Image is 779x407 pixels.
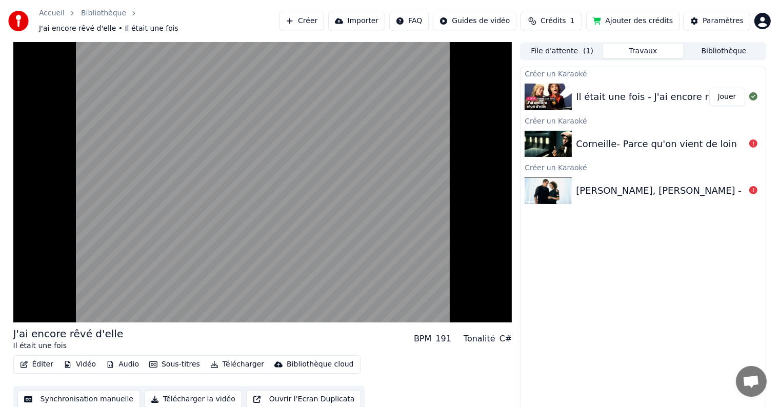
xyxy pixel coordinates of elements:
button: Audio [102,357,143,372]
button: FAQ [389,12,429,30]
button: Importer [328,12,385,30]
div: Paramètres [703,16,744,26]
div: 191 [435,333,451,345]
button: Ajouter des crédits [586,12,680,30]
button: Travaux [603,44,684,58]
div: Corneille- Parce qu'on vient de loin [576,137,737,151]
a: Accueil [39,8,65,18]
button: Sous-titres [145,357,204,372]
button: Vidéo [59,357,100,372]
img: youka [8,11,29,31]
span: J'ai encore rêvé d'elle • Il était une fois [39,24,178,34]
div: Il était une fois [13,341,124,351]
span: 1 [570,16,575,26]
div: Ouvrir le chat [736,366,767,397]
button: Crédits1 [521,12,582,30]
div: C# [500,333,512,345]
nav: breadcrumb [39,8,279,34]
button: Jouer [709,88,745,106]
div: Il était une fois - J'ai encore rêvé d'elle [576,90,753,104]
button: Paramètres [684,12,750,30]
span: Crédits [541,16,566,26]
button: File d'attente [522,44,603,58]
div: Créer un Karaoké [521,67,765,79]
div: Tonalité [464,333,495,345]
div: J'ai encore rêvé d'elle [13,327,124,341]
div: Créer un Karaoké [521,114,765,127]
button: Télécharger [206,357,268,372]
a: Bibliothèque [81,8,126,18]
div: BPM [414,333,431,345]
button: Créer [279,12,324,30]
button: Bibliothèque [684,44,765,58]
div: Créer un Karaoké [521,161,765,173]
button: Guides de vidéo [433,12,516,30]
div: Bibliothèque cloud [287,359,353,370]
button: Éditer [16,357,57,372]
span: ( 1 ) [583,46,593,56]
